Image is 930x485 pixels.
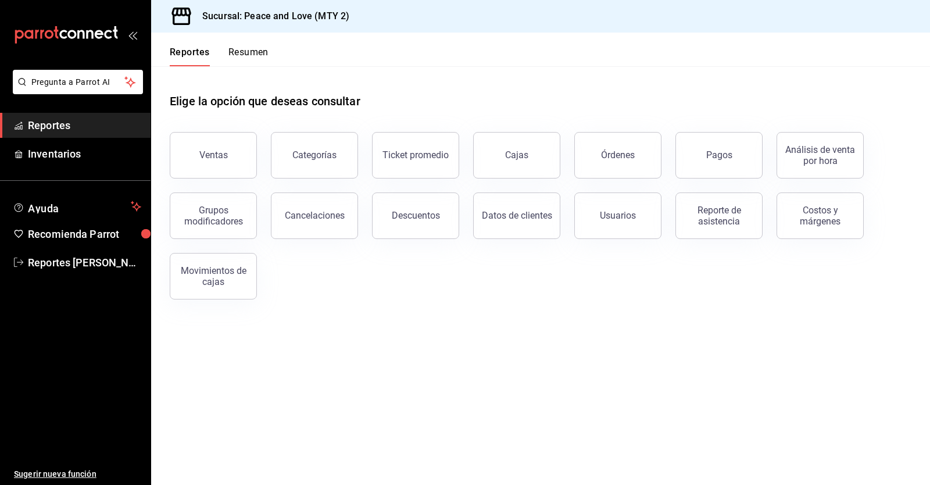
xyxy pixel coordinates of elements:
[574,192,661,239] button: Usuarios
[482,210,552,221] div: Datos de clientes
[228,47,269,66] button: Resumen
[13,70,143,94] button: Pregunta a Parrot AI
[170,253,257,299] button: Movimientos de cajas
[8,84,143,97] a: Pregunta a Parrot AI
[706,149,732,161] div: Pagos
[382,149,449,161] div: Ticket promedio
[683,205,755,227] div: Reporte de asistencia
[473,192,560,239] button: Datos de clientes
[372,132,459,179] button: Ticket promedio
[777,132,864,179] button: Análisis de venta por hora
[14,468,141,480] span: Sugerir nueva función
[170,132,257,179] button: Ventas
[271,132,358,179] button: Categorías
[28,226,141,242] span: Recomienda Parrot
[784,205,856,227] div: Costos y márgenes
[675,132,763,179] button: Pagos
[271,192,358,239] button: Cancelaciones
[170,47,269,66] div: navigation tabs
[177,265,249,287] div: Movimientos de cajas
[601,149,635,161] div: Órdenes
[600,210,636,221] div: Usuarios
[505,148,529,162] div: Cajas
[28,117,141,133] span: Reportes
[170,47,210,66] button: Reportes
[285,210,345,221] div: Cancelaciones
[372,192,459,239] button: Descuentos
[777,192,864,239] button: Costos y márgenes
[292,149,337,161] div: Categorías
[199,149,228,161] div: Ventas
[177,205,249,227] div: Grupos modificadores
[170,192,257,239] button: Grupos modificadores
[128,30,137,40] button: open_drawer_menu
[392,210,440,221] div: Descuentos
[170,92,360,110] h1: Elige la opción que deseas consultar
[784,144,856,166] div: Análisis de venta por hora
[28,255,141,270] span: Reportes [PERSON_NAME]
[31,76,125,88] span: Pregunta a Parrot AI
[28,146,141,162] span: Inventarios
[675,192,763,239] button: Reporte de asistencia
[193,9,349,23] h3: Sucursal: Peace and Love (MTY 2)
[574,132,661,179] button: Órdenes
[473,132,560,179] a: Cajas
[28,199,126,213] span: Ayuda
